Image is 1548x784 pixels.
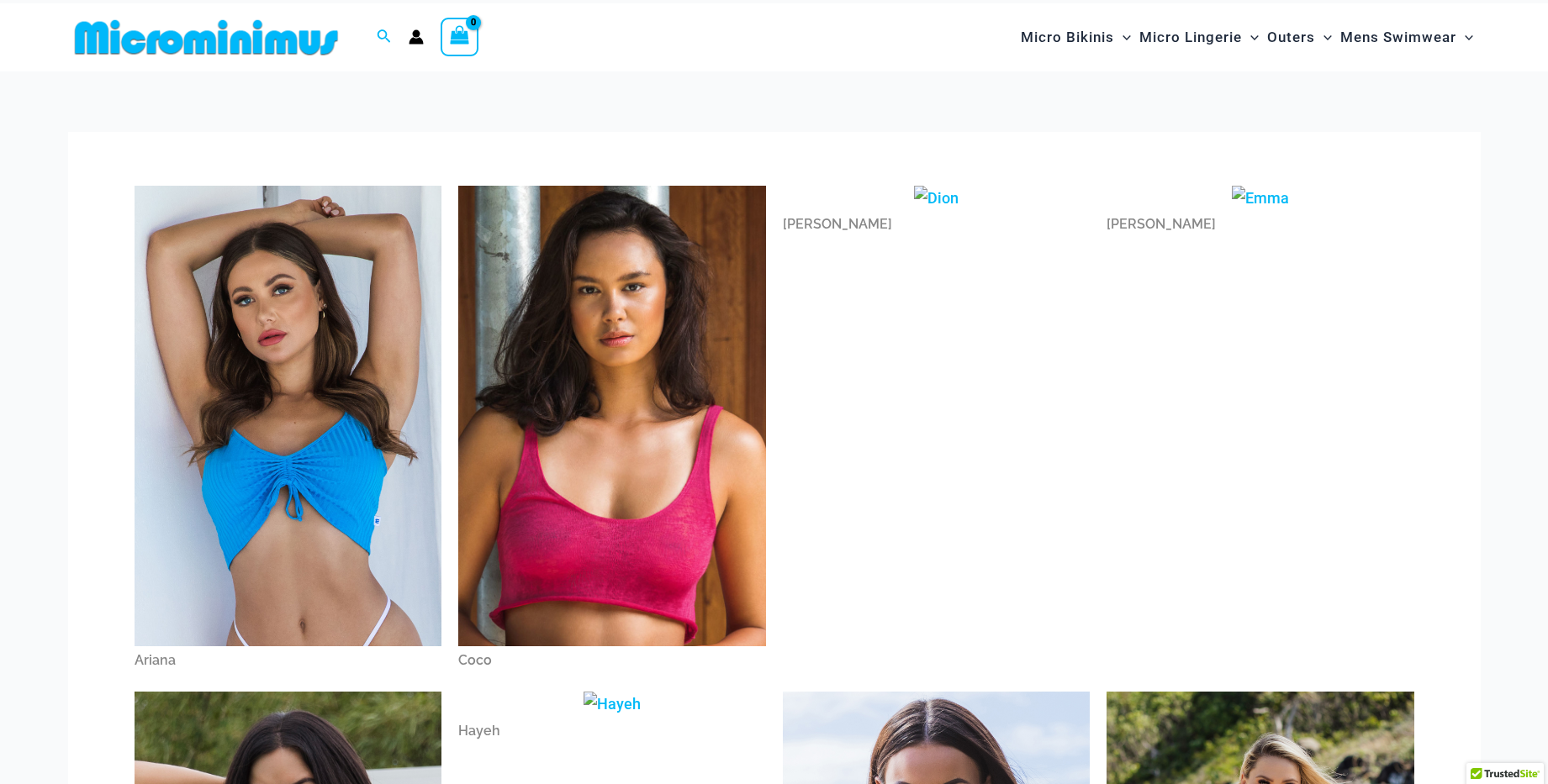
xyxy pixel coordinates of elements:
[1114,16,1131,59] span: Menu Toggle
[458,717,766,745] div: Hayeh
[441,18,479,56] a: View Shopping Cart, empty
[458,646,766,675] div: Coco
[458,186,766,675] a: CocoCoco
[458,692,766,745] a: HayehHayeh
[409,29,424,45] a: Account icon link
[135,186,442,675] a: ArianaAriana
[1107,210,1414,239] div: [PERSON_NAME]
[1263,12,1336,63] a: OutersMenu ToggleMenu Toggle
[584,692,641,717] img: Hayeh
[135,186,442,647] img: Ariana
[1315,16,1332,59] span: Menu Toggle
[1340,16,1456,59] span: Mens Swimwear
[1267,16,1315,59] span: Outers
[1021,16,1114,59] span: Micro Bikinis
[1135,12,1263,63] a: Micro LingerieMenu ToggleMenu Toggle
[68,18,345,56] img: MM SHOP LOGO FLAT
[1232,186,1289,211] img: Emma
[458,186,766,646] img: Coco
[783,210,1091,239] div: [PERSON_NAME]
[1014,9,1481,66] nav: Site Navigation
[783,186,1091,239] a: Dion[PERSON_NAME]
[1456,16,1473,59] span: Menu Toggle
[1139,16,1242,59] span: Micro Lingerie
[135,646,442,675] div: Ariana
[1017,12,1135,63] a: Micro BikinisMenu ToggleMenu Toggle
[1242,16,1259,59] span: Menu Toggle
[377,27,392,48] a: Search icon link
[1107,186,1414,239] a: Emma[PERSON_NAME]
[914,186,959,211] img: Dion
[1336,12,1477,63] a: Mens SwimwearMenu ToggleMenu Toggle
